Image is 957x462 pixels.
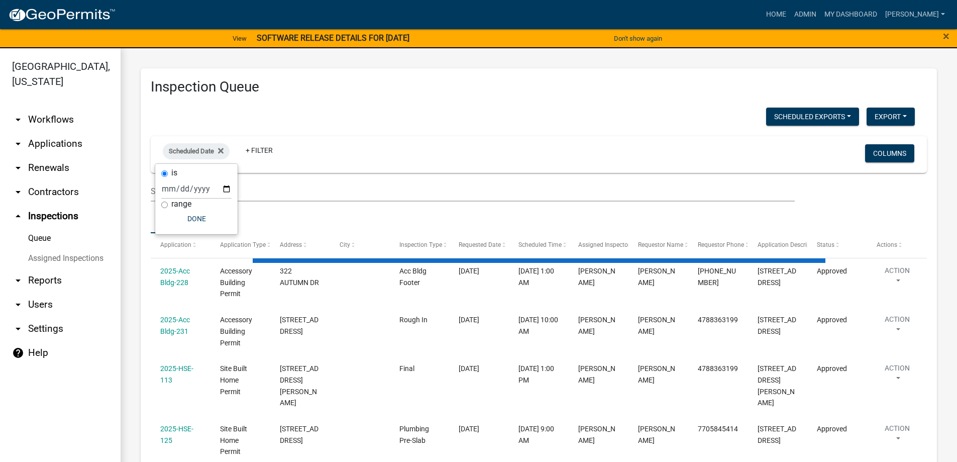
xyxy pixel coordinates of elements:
[12,138,24,150] i: arrow_drop_down
[12,347,24,359] i: help
[12,186,24,198] i: arrow_drop_down
[638,267,675,287] span: Jake Watson
[459,425,479,433] span: 07/31/2025
[758,267,796,287] span: 322 Autumn Drive
[12,299,24,311] i: arrow_drop_down
[578,425,615,444] span: Jake Watson
[340,241,350,248] span: City
[943,30,949,42] button: Close
[877,314,918,339] button: Action
[758,364,796,407] span: 91 LOWER HARTLEY BRIDGE ROAD
[12,210,24,222] i: arrow_drop_up
[280,364,318,407] span: 91 LOWER HARTLEY BRIDGE ROAD
[518,265,559,289] div: [DATE] 1:00 AM
[238,141,281,159] a: + Filter
[877,265,918,291] button: Action
[171,200,191,208] label: range
[12,323,24,335] i: arrow_drop_down
[943,29,949,43] span: ×
[817,316,847,324] span: Approved
[766,108,859,126] button: Scheduled Exports
[638,425,675,444] span: Chris Hargrove
[12,162,24,174] i: arrow_drop_down
[151,233,210,257] datatable-header-cell: Application
[807,233,867,257] datatable-header-cell: Status
[459,267,479,275] span: 05/01/2025
[817,425,847,433] span: Approved
[330,233,390,257] datatable-header-cell: City
[518,241,562,248] span: Scheduled Time
[257,33,409,43] strong: SOFTWARE RELEASE DETAILS FOR [DATE]
[280,425,318,444] span: 3085 OLD KNOXVILLE RD
[638,241,683,248] span: Requestor Name
[569,233,628,257] datatable-header-cell: Assigned Inspector
[790,5,820,24] a: Admin
[459,241,501,248] span: Requested Date
[270,233,330,257] datatable-header-cell: Address
[171,169,177,177] label: is
[220,316,252,347] span: Accessory Building Permit
[459,316,479,324] span: 06/26/2025
[220,364,247,396] span: Site Built Home Permit
[210,233,270,257] datatable-header-cell: Application Type
[160,364,193,384] a: 2025-HSE-113
[688,233,748,257] datatable-header-cell: Requestor Phone
[638,316,675,335] span: Tammie Graumann
[151,181,795,202] input: Search for inspections
[518,363,559,386] div: [DATE] 1:00 PM
[610,30,666,47] button: Don't show again
[628,233,688,257] datatable-header-cell: Requestor Name
[758,316,796,335] span: 1130 Hopewell Rd East
[151,202,179,234] a: Data
[817,364,847,373] span: Approved
[820,5,881,24] a: My Dashboard
[698,425,738,433] span: 7705845414
[748,233,807,257] datatable-header-cell: Application Description
[220,425,247,456] span: Site Built Home Permit
[698,364,738,373] span: 4788363199
[220,267,252,298] span: Accessory Building Permit
[399,241,442,248] span: Inspection Type
[280,241,302,248] span: Address
[229,30,251,47] a: View
[160,241,191,248] span: Application
[762,5,790,24] a: Home
[459,364,479,373] span: 07/31/2025
[280,316,318,335] span: 1130 HOPEWELL RD E
[220,241,266,248] span: Application Type
[817,267,847,275] span: Approved
[877,423,918,448] button: Action
[509,233,569,257] datatable-header-cell: Scheduled Time
[758,425,796,444] span: 3085 OLD KNOXVILLE RD
[578,316,615,335] span: Jake Watson
[578,267,615,287] span: Jake Watson
[698,267,736,287] span: 404-640-0038
[817,241,834,248] span: Status
[518,423,559,446] div: [DATE] 9:00 AM
[160,316,190,335] a: 2025-Acc Bldg-231
[399,316,428,324] span: Rough In
[881,5,949,24] a: [PERSON_NAME]
[698,316,738,324] span: 4788363199
[578,364,615,384] span: Jake Watson
[865,144,914,162] button: Columns
[399,267,427,287] span: Acc Bldg Footer
[518,314,559,337] div: [DATE] 10:00 AM
[160,425,193,444] a: 2025-HSE-125
[867,108,915,126] button: Export
[280,267,319,287] span: 322 AUTUMN DR
[161,210,232,228] button: Done
[578,241,630,248] span: Assigned Inspector
[399,364,414,373] span: Final
[638,364,675,384] span: Tammie Graumann
[12,274,24,287] i: arrow_drop_down
[867,233,927,257] datatable-header-cell: Actions
[877,241,897,248] span: Actions
[12,114,24,126] i: arrow_drop_down
[698,241,744,248] span: Requestor Phone
[877,363,918,388] button: Action
[758,241,821,248] span: Application Description
[151,78,927,96] h3: Inspection Queue
[389,233,449,257] datatable-header-cell: Inspection Type
[160,267,190,287] a: 2025-Acc Bldg-228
